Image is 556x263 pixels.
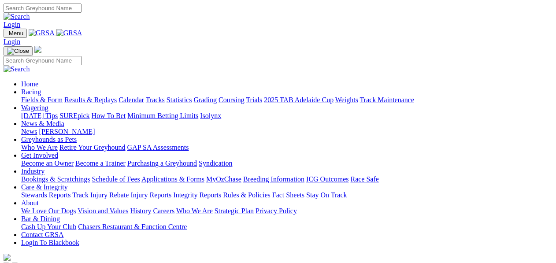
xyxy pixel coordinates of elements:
span: Menu [9,30,23,37]
a: Careers [153,207,174,215]
a: Login To Blackbook [21,239,79,246]
a: Racing [21,88,41,96]
a: [PERSON_NAME] [39,128,95,135]
img: GRSA [56,29,82,37]
a: Grading [194,96,217,104]
a: Coursing [219,96,245,104]
div: Get Involved [21,159,552,167]
a: ICG Outcomes [306,175,348,183]
a: Applications & Forms [141,175,204,183]
img: GRSA [29,29,55,37]
a: Tracks [146,96,165,104]
a: Who We Are [21,144,58,151]
a: Bookings & Scratchings [21,175,90,183]
a: Calendar [119,96,144,104]
a: Cash Up Your Club [21,223,76,230]
a: Who We Are [176,207,213,215]
a: SUREpick [59,112,89,119]
a: Fields & Form [21,96,63,104]
a: Care & Integrity [21,183,68,191]
a: Minimum Betting Limits [127,112,198,119]
a: MyOzChase [206,175,241,183]
a: Track Maintenance [360,96,414,104]
a: Stay On Track [306,191,347,199]
a: Schedule of Fees [92,175,140,183]
a: Login [4,38,20,45]
a: Get Involved [21,152,58,159]
a: About [21,199,39,207]
a: Contact GRSA [21,231,63,238]
a: Weights [335,96,358,104]
div: News & Media [21,128,552,136]
a: Home [21,80,38,88]
a: Fact Sheets [272,191,304,199]
a: News [21,128,37,135]
img: Search [4,13,30,21]
a: 2025 TAB Adelaide Cup [264,96,334,104]
input: Search [4,4,82,13]
a: Rules & Policies [223,191,271,199]
div: Bar & Dining [21,223,552,231]
a: Race Safe [350,175,378,183]
a: Bar & Dining [21,215,60,222]
a: Breeding Information [243,175,304,183]
div: Greyhounds as Pets [21,144,552,152]
img: logo-grsa-white.png [34,46,41,53]
a: Industry [21,167,44,175]
a: History [130,207,151,215]
a: [DATE] Tips [21,112,58,119]
a: Become a Trainer [75,159,126,167]
a: Stewards Reports [21,191,70,199]
a: Injury Reports [130,191,171,199]
a: Results & Replays [64,96,117,104]
button: Toggle navigation [4,46,33,56]
img: logo-grsa-white.png [4,254,11,261]
a: Greyhounds as Pets [21,136,77,143]
a: Vision and Values [78,207,128,215]
a: How To Bet [92,112,126,119]
img: Close [7,48,29,55]
a: Privacy Policy [256,207,297,215]
a: Trials [246,96,262,104]
div: Wagering [21,112,552,120]
div: About [21,207,552,215]
a: Become an Owner [21,159,74,167]
img: Search [4,65,30,73]
a: Strategic Plan [215,207,254,215]
a: Statistics [167,96,192,104]
a: Wagering [21,104,48,111]
a: Integrity Reports [173,191,221,199]
div: Industry [21,175,552,183]
input: Search [4,56,82,65]
a: We Love Our Dogs [21,207,76,215]
div: Care & Integrity [21,191,552,199]
a: Login [4,21,20,28]
a: Purchasing a Greyhound [127,159,197,167]
a: Isolynx [200,112,221,119]
div: Racing [21,96,552,104]
a: Syndication [199,159,232,167]
a: Retire Your Greyhound [59,144,126,151]
button: Toggle navigation [4,29,27,38]
a: Track Injury Rebate [72,191,129,199]
a: Chasers Restaurant & Function Centre [78,223,187,230]
a: News & Media [21,120,64,127]
a: GAP SA Assessments [127,144,189,151]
